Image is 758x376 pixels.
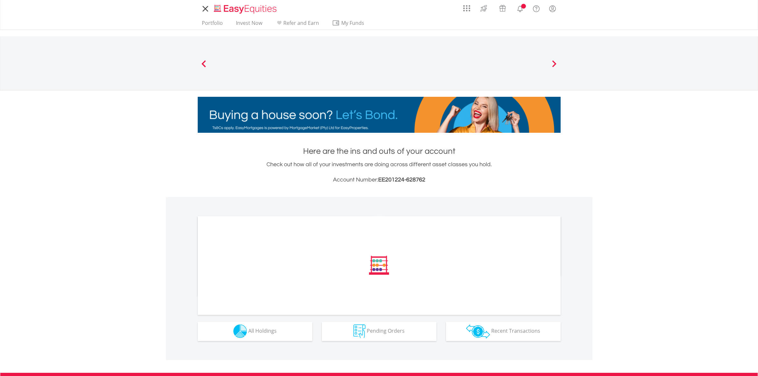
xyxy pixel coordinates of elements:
span: Pending Orders [367,327,405,334]
img: holdings-wht.png [233,324,247,338]
span: My Funds [332,19,374,27]
a: Vouchers [493,2,512,13]
button: All Holdings [198,322,312,341]
h3: Account Number: [198,175,561,184]
img: pending_instructions-wht.png [353,324,365,338]
span: All Holdings [248,327,277,334]
button: Recent Transactions [446,322,561,341]
span: Refer and Earn [283,19,319,26]
a: Invest Now [233,20,265,30]
img: grid-menu-icon.svg [463,5,470,12]
img: EasyMortage Promotion Banner [198,97,561,133]
a: FAQ's and Support [528,2,544,14]
span: EE201224-628762 [378,177,425,183]
button: Pending Orders [322,322,436,341]
h1: Here are the ins and outs of your account [198,145,561,157]
span: Recent Transactions [491,327,540,334]
div: Check out how all of your investments are doing across different asset classes you hold. [198,160,561,184]
a: Notifications [512,2,528,14]
a: Home page [211,2,279,14]
a: My Profile [544,2,561,16]
img: thrive-v2.svg [478,3,489,13]
a: AppsGrid [459,2,474,12]
img: transactions-zar-wht.png [466,324,490,338]
a: Portfolio [199,20,225,30]
img: EasyEquities_Logo.png [213,4,279,14]
img: vouchers-v2.svg [497,3,508,13]
a: Refer and Earn [273,20,322,30]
